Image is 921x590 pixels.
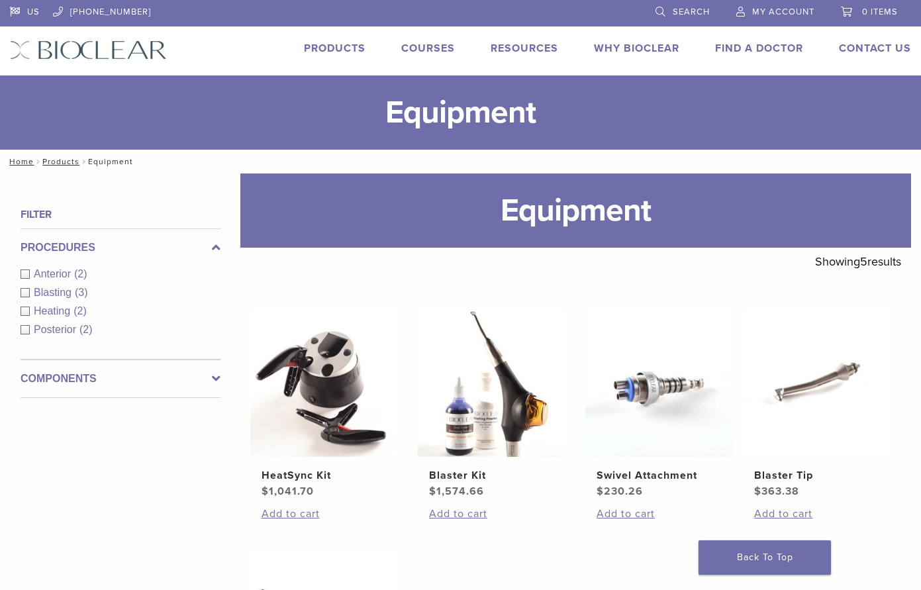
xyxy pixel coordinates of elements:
[754,485,761,498] span: $
[401,42,455,55] a: Courses
[597,485,604,498] span: $
[42,157,79,166] a: Products
[262,485,269,498] span: $
[250,309,398,499] a: HeatSync KitHeatSync Kit $1,041.70
[21,240,220,256] label: Procedures
[262,506,387,522] a: Add to cart: “HeatSync Kit”
[250,309,398,456] img: HeatSync Kit
[715,42,803,55] a: Find A Doctor
[585,309,733,499] a: Swivel AttachmentSwivel Attachment $230.26
[34,268,74,279] span: Anterior
[860,254,867,269] span: 5
[75,287,88,298] span: (3)
[597,467,722,483] h2: Swivel Attachment
[839,42,911,55] a: Contact Us
[418,309,565,499] a: Blaster KitBlaster Kit $1,574.66
[262,467,387,483] h2: HeatSync Kit
[73,305,87,317] span: (2)
[304,42,365,55] a: Products
[34,158,42,165] span: /
[21,371,220,387] label: Components
[240,173,911,248] h1: Equipment
[673,7,710,17] span: Search
[262,485,314,498] bdi: 1,041.70
[5,157,34,166] a: Home
[429,467,555,483] h2: Blaster Kit
[34,305,73,317] span: Heating
[429,485,436,498] span: $
[744,309,891,499] a: Blaster TipBlaster Tip $363.38
[79,324,93,335] span: (2)
[862,7,898,17] span: 0 items
[418,309,565,456] img: Blaster Kit
[10,40,167,60] img: Bioclear
[594,42,679,55] a: Why Bioclear
[752,7,814,17] span: My Account
[585,309,733,456] img: Swivel Attachment
[429,506,555,522] a: Add to cart: “Blaster Kit”
[597,506,722,522] a: Add to cart: “Swivel Attachment”
[597,485,643,498] bdi: 230.26
[79,158,88,165] span: /
[34,324,79,335] span: Posterior
[34,287,75,298] span: Blasting
[744,309,891,456] img: Blaster Tip
[754,485,799,498] bdi: 363.38
[699,540,831,575] a: Back To Top
[491,42,558,55] a: Resources
[754,506,880,522] a: Add to cart: “Blaster Tip”
[754,467,880,483] h2: Blaster Tip
[815,248,901,275] p: Showing results
[21,207,220,222] h4: Filter
[74,268,87,279] span: (2)
[429,485,484,498] bdi: 1,574.66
